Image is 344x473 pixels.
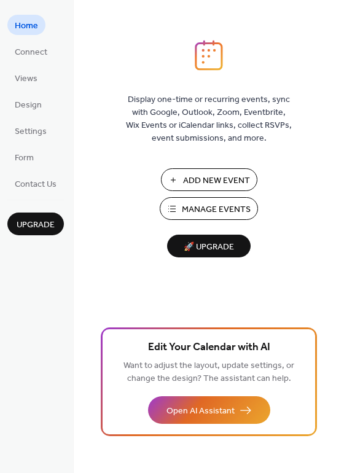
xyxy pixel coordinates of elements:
[15,125,47,138] span: Settings
[195,40,223,71] img: logo_icon.svg
[15,20,38,33] span: Home
[15,72,37,85] span: Views
[148,339,270,356] span: Edit Your Calendar with AI
[7,173,64,193] a: Contact Us
[7,120,54,141] a: Settings
[7,68,45,88] a: Views
[160,197,258,220] button: Manage Events
[7,213,64,235] button: Upgrade
[7,41,55,61] a: Connect
[15,99,42,112] span: Design
[15,46,47,59] span: Connect
[123,358,294,387] span: Want to adjust the layout, update settings, or change the design? The assistant can help.
[166,405,235,418] span: Open AI Assistant
[17,219,55,232] span: Upgrade
[161,168,257,191] button: Add New Event
[7,15,45,35] a: Home
[15,178,57,191] span: Contact Us
[148,396,270,424] button: Open AI Assistant
[182,203,251,216] span: Manage Events
[174,239,243,256] span: 🚀 Upgrade
[126,93,292,145] span: Display one-time or recurring events, sync with Google, Outlook, Zoom, Eventbrite, Wix Events or ...
[167,235,251,257] button: 🚀 Upgrade
[7,147,41,167] a: Form
[7,94,49,114] a: Design
[183,174,250,187] span: Add New Event
[15,152,34,165] span: Form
